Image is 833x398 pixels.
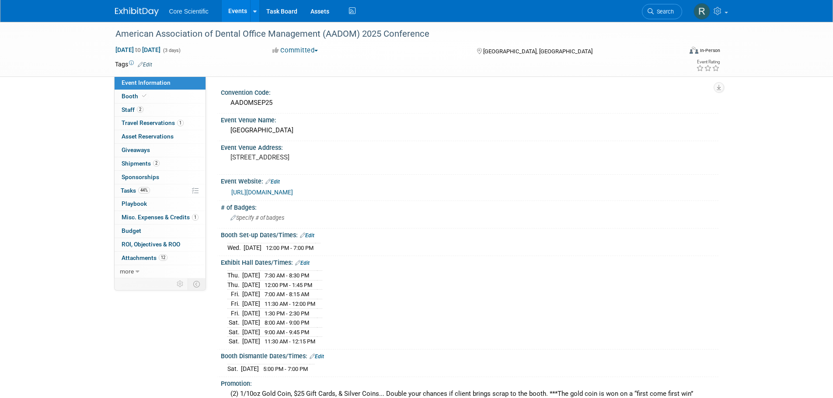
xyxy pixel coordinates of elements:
img: Rachel Wolff [694,3,710,20]
a: Edit [310,353,324,360]
span: 5:00 PM - 7:00 PM [263,366,308,372]
td: Sat. [227,337,242,346]
td: Sat. [227,327,242,337]
a: Staff2 [115,104,206,117]
span: Specify # of badges [230,215,284,221]
td: [DATE] [242,308,260,318]
div: Event Venue Name: [221,114,718,125]
div: # of Badges: [221,201,718,212]
a: Edit [138,62,152,68]
div: Exhibit Hall Dates/Times: [221,256,718,267]
span: 7:30 AM - 8:30 PM [265,272,309,279]
span: 44% [138,187,150,194]
td: Thu. [227,271,242,280]
td: Wed. [227,243,244,253]
span: Tasks [121,187,150,194]
td: [DATE] [242,271,260,280]
a: Event Information [115,76,206,90]
td: [DATE] [242,290,260,299]
img: Format-Inperson.png [690,47,698,54]
a: Tasks44% [115,184,206,197]
span: Misc. Expenses & Credits [122,214,199,221]
td: Tags [115,60,152,69]
span: [GEOGRAPHIC_DATA], [GEOGRAPHIC_DATA] [483,48,593,55]
span: 1:30 PM - 2:30 PM [265,310,309,317]
div: Event Rating [696,60,720,64]
a: Shipments2 [115,157,206,170]
td: [DATE] [242,299,260,309]
div: Promotion: [221,377,718,388]
span: to [134,46,142,53]
td: Sat. [227,364,241,374]
span: 7:00 AM - 8:15 AM [265,291,309,298]
span: Budget [122,227,141,234]
span: 2 [137,106,143,113]
span: 11:30 AM - 12:00 PM [265,301,315,307]
td: [DATE] [244,243,261,253]
div: Event Venue Address: [221,141,718,152]
a: Attachments12 [115,252,206,265]
a: Edit [300,232,314,239]
div: Event Format [631,45,721,59]
pre: [STREET_ADDRESS] [230,153,418,161]
span: [DATE] [DATE] [115,46,161,54]
td: [DATE] [242,327,260,337]
td: Fri. [227,299,242,309]
span: Core Scientific [169,8,209,15]
span: 2 [153,160,160,166]
img: ExhibitDay [115,7,159,16]
a: Playbook [115,197,206,211]
td: Fri. [227,308,242,318]
td: Fri. [227,290,242,299]
div: Booth Set-up Dates/Times: [221,228,718,240]
span: 12:00 PM - 1:45 PM [265,282,312,288]
span: 12:00 PM - 7:00 PM [266,245,314,251]
a: [URL][DOMAIN_NAME] [231,189,293,196]
span: 9:00 AM - 9:45 PM [265,329,309,336]
a: Booth [115,90,206,103]
div: In-Person [700,47,720,54]
span: Staff [122,106,143,113]
a: Edit [295,260,310,266]
span: ROI, Objectives & ROO [122,241,180,248]
span: Attachments [122,254,167,261]
span: Asset Reservations [122,133,174,140]
span: 1 [177,120,184,126]
div: Booth Dismantle Dates/Times: [221,350,718,361]
a: Budget [115,225,206,238]
a: Sponsorships [115,171,206,184]
a: Giveaways [115,144,206,157]
span: Playbook [122,200,147,207]
span: 11:30 AM - 12:15 PM [265,338,315,345]
a: Asset Reservations [115,130,206,143]
td: Toggle Event Tabs [188,278,206,290]
div: AADOMSEP25 [227,96,712,110]
td: [DATE] [242,337,260,346]
span: Giveaways [122,146,150,153]
span: 8:00 AM - 9:00 PM [265,319,309,326]
span: Search [654,8,674,15]
td: Sat. [227,318,242,328]
a: Misc. Expenses & Credits1 [115,211,206,224]
span: 1 [192,214,199,221]
a: more [115,265,206,278]
div: Convention Code: [221,86,718,97]
a: Travel Reservations1 [115,117,206,130]
span: more [120,268,134,275]
span: Booth [122,93,148,100]
a: Edit [265,179,280,185]
div: American Association of Dental Office Management (AADOM) 2025 Conference [112,26,669,42]
span: Travel Reservations [122,119,184,126]
td: [DATE] [242,318,260,328]
span: (3 days) [162,48,181,53]
i: Booth reservation complete [142,93,146,98]
td: Thu. [227,280,242,290]
td: [DATE] [241,364,259,374]
div: Event Website: [221,175,718,186]
span: Event Information [122,79,171,86]
span: Shipments [122,160,160,167]
td: Personalize Event Tab Strip [173,278,188,290]
td: [DATE] [242,280,260,290]
span: Sponsorships [122,173,159,180]
a: Search [642,4,682,19]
